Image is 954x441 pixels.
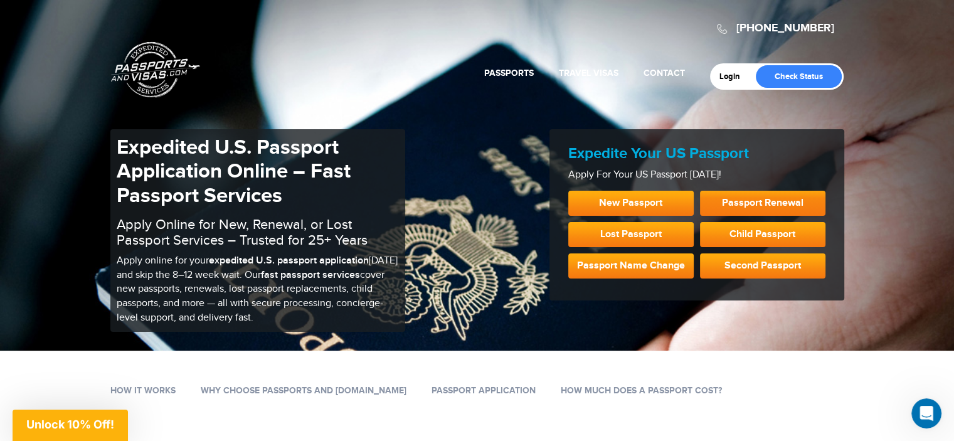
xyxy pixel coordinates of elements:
a: Passport Application [432,385,536,396]
span: Unlock 10% Off! [26,418,114,431]
a: Check Status [756,65,842,88]
a: Passports [484,68,534,78]
a: Lost Passport [568,222,694,247]
p: Apply For Your US Passport [DATE]! [568,168,825,183]
a: Child Passport [700,222,825,247]
a: Passports & [DOMAIN_NAME] [111,41,200,98]
b: fast passport services [261,269,360,281]
h2: Expedite Your US Passport [568,145,825,163]
a: Second Passport [700,253,825,279]
p: Apply online for your [DATE] and skip the 8–12 week wait. Our cover new passports, renewals, lost... [117,254,399,326]
a: [PHONE_NUMBER] [736,21,834,35]
div: Unlock 10% Off! [13,410,128,441]
a: New Passport [568,191,694,216]
b: expedited U.S. passport application [209,255,369,267]
iframe: Intercom live chat [911,398,941,428]
a: Contact [644,68,685,78]
a: Travel Visas [559,68,618,78]
h2: Apply Online for New, Renewal, or Lost Passport Services – Trusted for 25+ Years [117,217,399,247]
a: Login [719,72,749,82]
a: Passport Name Change [568,253,694,279]
a: How Much Does a Passport Cost? [561,385,722,396]
a: Why Choose Passports and [DOMAIN_NAME] [201,385,406,396]
a: Passport Renewal [700,191,825,216]
a: How it works [110,385,176,396]
h1: Expedited U.S. Passport Application Online – Fast Passport Services [117,135,399,208]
